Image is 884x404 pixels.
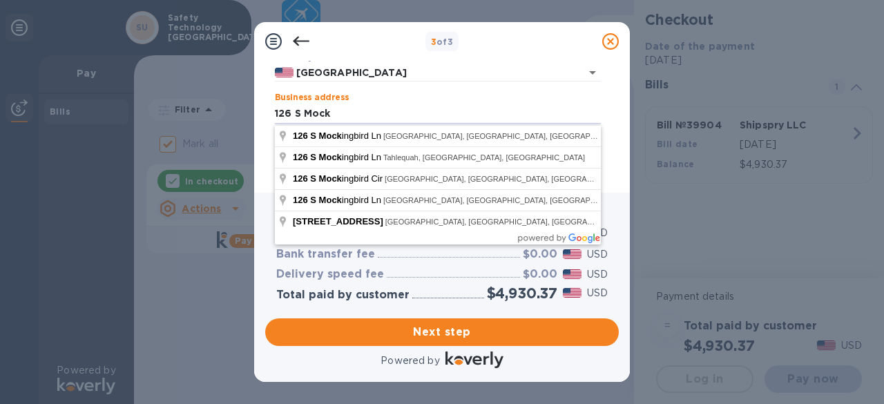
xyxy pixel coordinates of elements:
[293,152,383,162] span: ingbird Ln
[276,268,384,281] h3: Delivery speed fee
[385,218,631,226] span: [GEOGRAPHIC_DATA], [GEOGRAPHIC_DATA], [GEOGRAPHIC_DATA]
[265,318,619,346] button: Next step
[293,131,308,141] span: 126
[383,153,585,162] span: Tahlequah, [GEOGRAPHIC_DATA], [GEOGRAPHIC_DATA]
[381,354,439,368] p: Powered by
[587,247,608,262] p: USD
[445,352,503,368] img: Logo
[563,269,582,279] img: USD
[293,152,308,162] span: 126
[431,37,454,47] b: of 3
[310,173,342,184] span: S Mock
[293,131,383,141] span: ingbird Ln
[310,131,342,141] span: S Mock
[383,196,629,204] span: [GEOGRAPHIC_DATA], [GEOGRAPHIC_DATA], [GEOGRAPHIC_DATA]
[583,63,602,82] button: Open
[276,289,410,302] h3: Total paid by customer
[587,286,608,300] p: USD
[563,288,582,298] img: USD
[293,173,385,184] span: ingbird Cir
[523,248,557,261] h3: $0.00
[276,324,608,340] span: Next step
[275,104,601,124] input: Enter address
[385,175,631,183] span: [GEOGRAPHIC_DATA], [GEOGRAPHIC_DATA], [GEOGRAPHIC_DATA]
[276,248,375,261] h3: Bank transfer fee
[293,195,383,205] span: ingbird Ln
[563,249,582,259] img: USD
[275,94,349,102] label: Business address
[383,132,629,140] span: [GEOGRAPHIC_DATA], [GEOGRAPHIC_DATA], [GEOGRAPHIC_DATA]
[275,68,294,77] img: US
[310,195,342,205] span: S Mock
[294,64,562,81] input: Select country
[293,173,308,184] span: 126
[487,285,557,302] h2: $4,930.37
[310,152,342,162] span: S Mock
[431,37,436,47] span: 3
[275,52,314,62] b: Country
[587,267,608,282] p: USD
[293,216,383,227] span: [STREET_ADDRESS]
[523,268,557,281] h3: $0.00
[293,195,308,205] span: 126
